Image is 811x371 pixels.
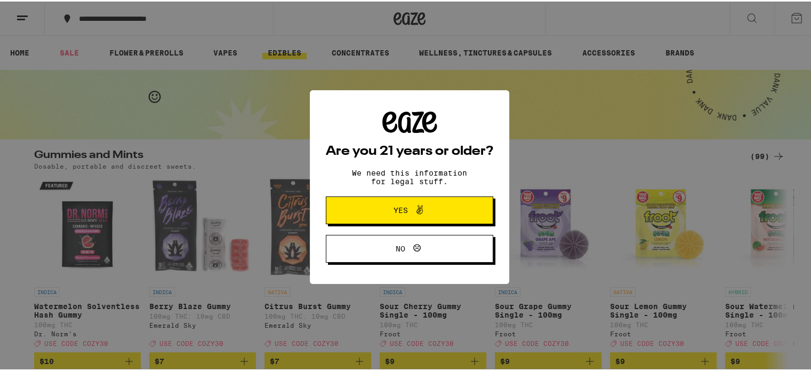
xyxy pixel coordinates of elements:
button: No [326,233,493,261]
button: Yes [326,195,493,223]
span: Hi. Need any help? [6,7,77,16]
span: Yes [394,205,408,212]
p: We need this information for legal stuff. [343,167,476,184]
span: No [396,243,405,251]
h2: Are you 21 years or older? [326,144,493,156]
